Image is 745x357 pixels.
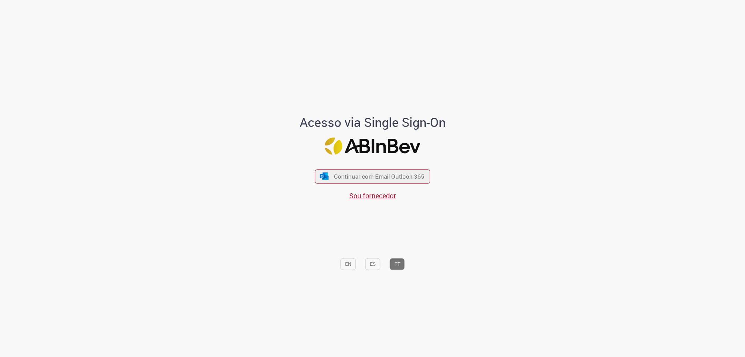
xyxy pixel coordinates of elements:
img: Logo ABInBev [325,138,421,155]
button: ES [365,258,380,270]
button: ícone Azure/Microsoft 360 Continuar com Email Outlook 365 [315,169,430,184]
a: Sou fornecedor [349,191,396,200]
button: EN [341,258,356,270]
h1: Acesso via Single Sign-On [276,115,469,129]
img: ícone Azure/Microsoft 360 [319,172,329,180]
span: Continuar com Email Outlook 365 [334,172,424,180]
button: PT [390,258,405,270]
